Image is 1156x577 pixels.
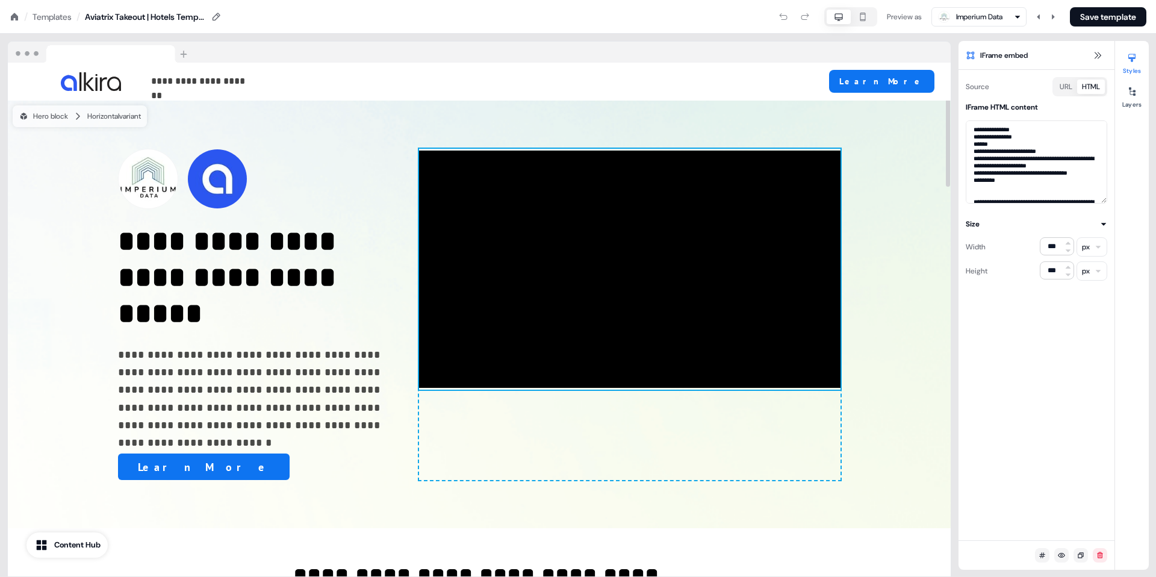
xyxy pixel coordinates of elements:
[76,10,80,23] div: /
[1077,80,1105,94] button: HTML
[966,218,1107,230] button: Size
[118,454,385,480] div: Learn More
[54,539,101,551] div: Content Hub
[966,218,980,230] div: Size
[966,77,989,96] div: Source
[980,49,1028,61] span: IFrame embed
[85,11,205,23] div: Aviatrix Takeout | Hotels Template
[19,110,68,122] div: Hero block
[1070,7,1146,27] button: Save template
[966,237,986,257] div: Width
[1082,265,1090,277] div: px
[8,42,193,63] img: Browser topbar
[61,72,121,91] img: Image
[966,101,1107,113] button: IFrame HTML content
[26,532,108,558] button: Content Hub
[118,454,290,480] button: Learn More
[829,70,934,93] button: Learn More
[956,11,1002,23] div: Imperium Data
[1115,82,1149,108] button: Layers
[87,110,141,122] div: Horizontal variant
[1115,48,1149,75] button: Styles
[24,10,28,23] div: /
[1082,241,1090,253] div: px
[33,11,72,23] a: Templates
[966,261,987,281] div: Height
[1055,80,1077,94] button: URL
[887,11,922,23] div: Preview as
[966,101,1038,113] div: IFrame HTML content
[931,7,1027,27] button: Imperium Data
